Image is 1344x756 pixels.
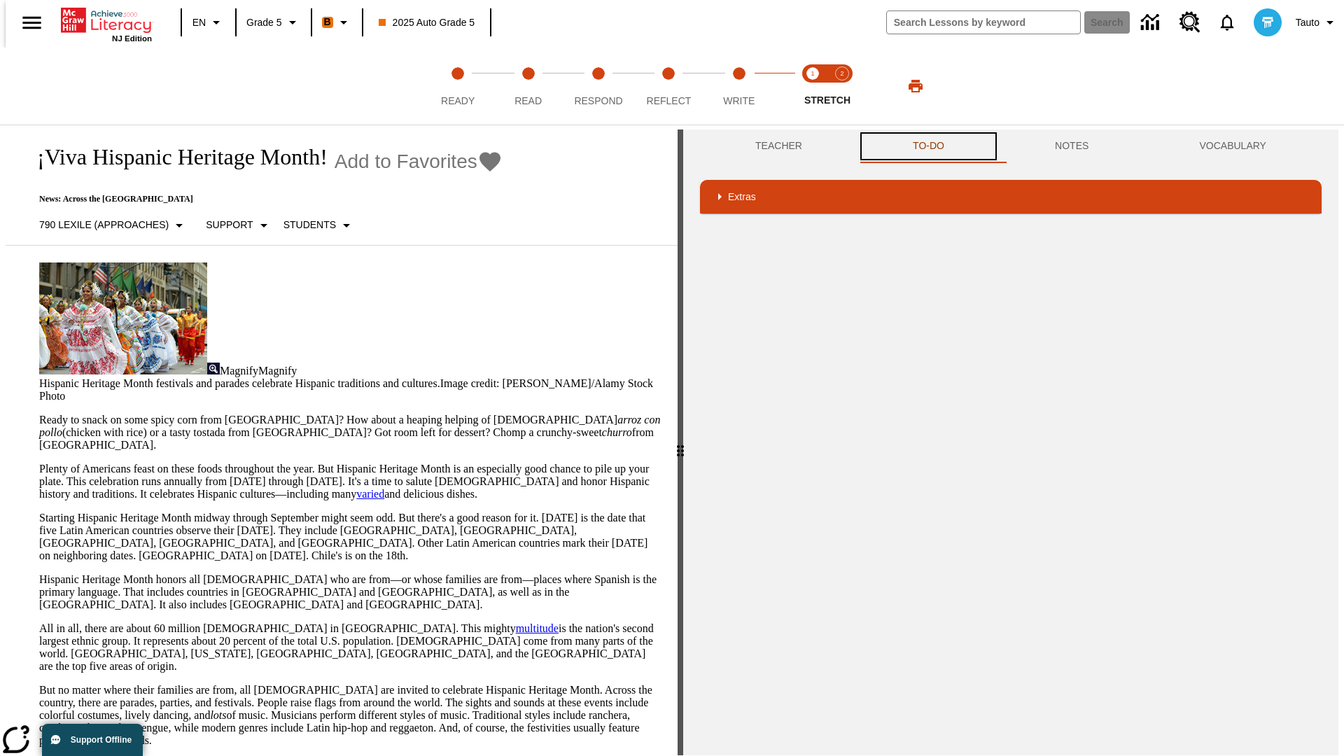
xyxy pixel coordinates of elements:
img: Magnify [207,363,220,374]
input: search field [887,11,1080,34]
button: Ready step 1 of 5 [417,48,498,125]
em: arroz con pollo [39,414,660,438]
button: Teacher [700,129,857,163]
p: Students [283,218,336,232]
button: Select Lexile, 790 Lexile (Approaches) [34,213,193,238]
span: Hispanic Heritage Month festivals and parades celebrate Hispanic traditions and cultures. [39,377,440,389]
p: Starting Hispanic Heritage Month midway through September might seem odd. But there's a good reas... [39,512,661,562]
p: Ready to snack on some spicy corn from [GEOGRAPHIC_DATA]? How about a heaping helping of [DEMOGRA... [39,414,661,451]
p: Extras [728,190,756,204]
span: Image credit: [PERSON_NAME]/Alamy Stock Photo [39,377,653,402]
span: Grade 5 [246,15,282,30]
div: activity [683,129,1338,755]
span: 2025 Auto Grade 5 [379,15,475,30]
span: Read [514,95,542,106]
button: Reflect step 4 of 5 [628,48,709,125]
div: reading [6,129,678,748]
em: lots [210,709,226,721]
span: Ready [441,95,475,106]
p: News: Across the [GEOGRAPHIC_DATA] [22,194,503,204]
span: Tauto [1296,15,1319,30]
button: Stretch Respond step 2 of 2 [822,48,862,125]
p: Hispanic Heritage Month honors all [DEMOGRAPHIC_DATA] who are from—or whose families are from—pla... [39,573,661,611]
p: But no matter where their families are from, all [DEMOGRAPHIC_DATA] are invited to celebrate Hisp... [39,684,661,747]
span: B [324,13,331,31]
span: Support Offline [71,735,132,745]
button: Select a new avatar [1245,4,1290,41]
img: A photograph of Hispanic women participating in a parade celebrating Hispanic culture. The women ... [39,262,207,374]
span: EN [192,15,206,30]
button: Read step 2 of 5 [487,48,568,125]
button: Support Offline [42,724,143,756]
p: All in all, there are about 60 million [DEMOGRAPHIC_DATA] in [GEOGRAPHIC_DATA]. This mighty is th... [39,622,661,673]
div: Instructional Panel Tabs [700,129,1322,163]
div: Press Enter or Spacebar and then press right and left arrow keys to move the slider [678,129,683,755]
span: Magnify [258,365,297,377]
button: Add to Favorites - ¡Viva Hispanic Heritage Month! [335,149,503,174]
span: NJ Edition [112,34,152,43]
button: Select Student [278,213,360,238]
div: Extras [700,180,1322,213]
a: Data Center [1133,3,1171,42]
button: Language: EN, Select a language [186,10,231,35]
span: Add to Favorites [335,150,477,173]
button: TO-DO [857,129,1000,163]
button: Write step 5 of 5 [699,48,780,125]
h1: ¡Viva Hispanic Heritage Month! [22,144,328,170]
button: Profile/Settings [1290,10,1344,35]
button: Grade: Grade 5, Select a grade [241,10,307,35]
button: Open side menu [11,2,52,43]
a: Notifications [1209,4,1245,41]
span: STRETCH [804,94,850,106]
img: avatar image [1254,8,1282,36]
a: varied [356,488,384,500]
span: Reflect [647,95,692,106]
span: Magnify [220,365,258,377]
p: 790 Lexile (Approaches) [39,218,169,232]
button: Respond step 3 of 5 [558,48,639,125]
a: multitude [516,622,559,634]
button: Scaffolds, Support [200,213,277,238]
a: Resource Center, Will open in new tab [1171,3,1209,41]
button: NOTES [1000,129,1144,163]
span: Write [723,95,755,106]
text: 1 [811,70,814,77]
span: Respond [574,95,622,106]
p: Plenty of Americans feast on these foods throughout the year. But Hispanic Heritage Month is an e... [39,463,661,500]
em: churro [602,426,632,438]
button: Stretch Read step 1 of 2 [792,48,833,125]
text: 2 [840,70,843,77]
button: Boost Class color is orange. Change class color [316,10,358,35]
p: Support [206,218,253,232]
button: VOCABULARY [1144,129,1322,163]
button: Print [893,73,938,99]
div: Home [61,5,152,43]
